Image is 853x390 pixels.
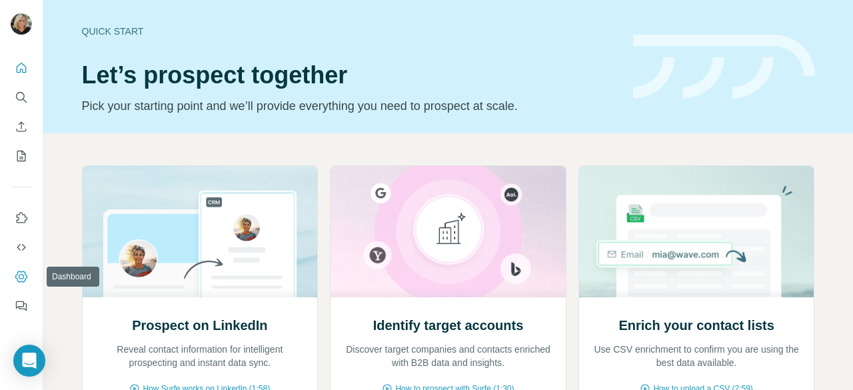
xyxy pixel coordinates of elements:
button: Dashboard [11,265,32,289]
h2: Prospect on LinkedIn [132,316,267,335]
button: Use Surfe on LinkedIn [11,206,32,230]
img: Prospect on LinkedIn [82,166,319,297]
p: Pick your starting point and we’ll provide everything you need to prospect at scale. [82,97,617,115]
p: Discover target companies and contacts enriched with B2B data and insights. [344,343,552,369]
button: Enrich CSV [11,115,32,139]
img: banner [633,35,815,99]
h2: Enrich your contact lists [618,316,774,335]
p: Use CSV enrichment to confirm you are using the best data available. [592,343,801,369]
img: Avatar [11,13,32,35]
button: Search [11,85,32,109]
button: Feedback [11,294,32,318]
img: Enrich your contact lists [578,166,815,297]
img: Identify target accounts [330,166,566,297]
button: Use Surfe API [11,235,32,259]
button: My lists [11,144,32,168]
p: Reveal contact information for intelligent prospecting and instant data sync. [96,343,305,369]
h2: Identify target accounts [373,316,524,335]
div: Quick start [82,25,617,38]
div: Open Intercom Messenger [13,345,45,377]
button: Quick start [11,56,32,80]
h1: Let’s prospect together [82,62,617,89]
